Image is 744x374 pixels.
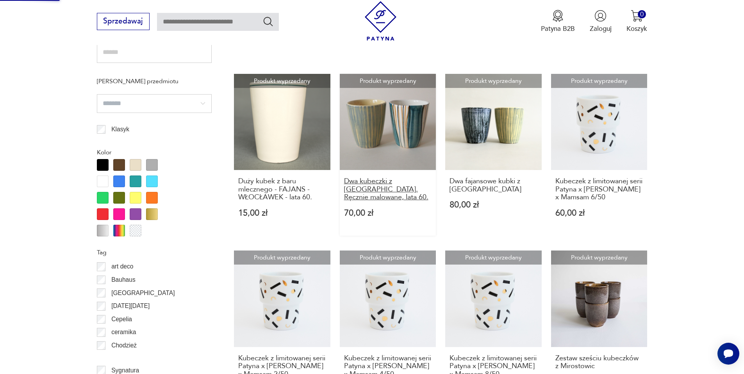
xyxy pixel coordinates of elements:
a: Produkt wyprzedanyDwa kubeczki z Włocławka. Ręcznie malowane, lata 60.Dwa kubeczki z [GEOGRAPHIC_... [340,74,436,236]
img: Ikona koszyka [631,10,643,22]
p: Patyna B2B [541,24,575,33]
img: Ikona medalu [552,10,564,22]
a: Ikona medaluPatyna B2B [541,10,575,33]
p: Zaloguj [590,24,612,33]
p: 70,00 zł [344,209,432,217]
p: 60,00 zł [555,209,643,217]
button: Sprzedawaj [97,13,150,30]
p: ceramika [111,327,136,337]
button: Zaloguj [590,10,612,33]
button: Patyna B2B [541,10,575,33]
p: Klasyk [111,124,129,134]
p: Cepelia [111,314,132,324]
p: [GEOGRAPHIC_DATA] [111,288,175,298]
img: Ikonka użytkownika [594,10,607,22]
a: Produkt wyprzedanyKubeczek z limitowanej serii Patyna x Malwina Konopacka x Mamsam 6/50Kubeczek z... [551,74,648,236]
p: art deco [111,261,133,272]
button: 0Koszyk [626,10,647,33]
div: 0 [638,10,646,18]
img: Patyna - sklep z meblami i dekoracjami vintage [361,1,400,41]
h3: Zestaw sześciu kubeczków z Mirostowic [555,354,643,370]
p: Bauhaus [111,275,136,285]
p: Kolor [97,147,212,157]
h3: Kubeczek z limitowanej serii Patyna x [PERSON_NAME] x Mamsam 6/50 [555,177,643,201]
a: Sprzedawaj [97,19,150,25]
p: [PERSON_NAME] przedmiotu [97,76,212,86]
p: 15,00 zł [238,209,326,217]
p: Koszyk [626,24,647,33]
h3: Duży kubek z baru mlecznego - FAJANS - WŁOCŁAWEK - lata 60. [238,177,326,201]
p: Tag [97,247,212,258]
button: Szukaj [262,16,274,27]
h3: Dwa fajansowe kubki z [GEOGRAPHIC_DATA] [450,177,537,193]
a: Produkt wyprzedanyDwa fajansowe kubki z WłocławkaDwa fajansowe kubki z [GEOGRAPHIC_DATA]80,00 zł [445,74,542,236]
p: Ćmielów [111,353,135,363]
p: Chodzież [111,340,137,351]
h3: Dwa kubeczki z [GEOGRAPHIC_DATA]. Ręcznie malowane, lata 60. [344,177,432,201]
a: Produkt wyprzedanyDuży kubek z baru mlecznego - FAJANS - WŁOCŁAWEK - lata 60.Duży kubek z baru ml... [234,74,330,236]
p: 80,00 zł [450,201,537,209]
p: [DATE][DATE] [111,301,150,311]
iframe: Smartsupp widget button [717,343,739,365]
